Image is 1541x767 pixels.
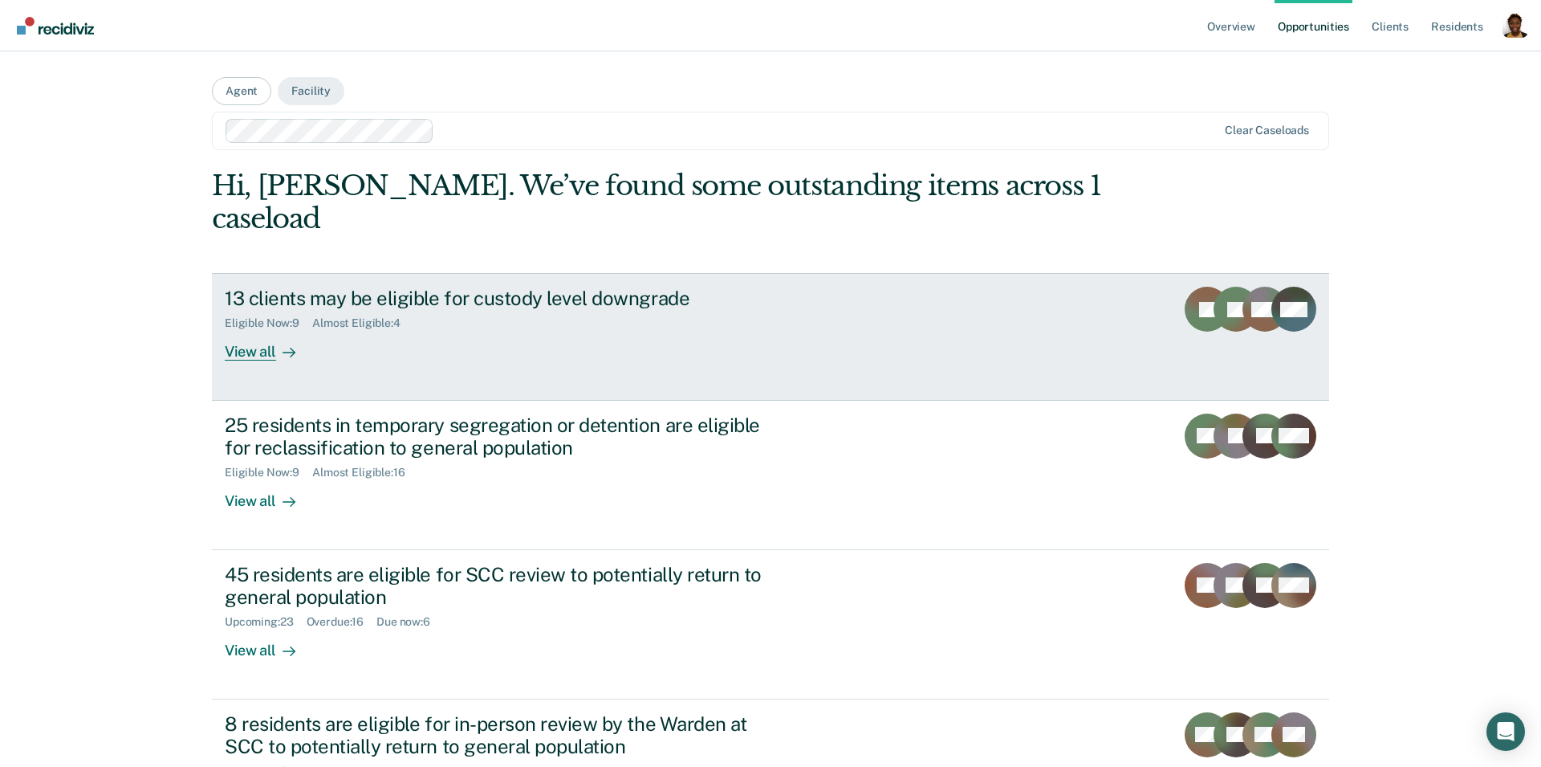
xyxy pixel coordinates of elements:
div: View all [225,330,315,361]
div: Eligible Now : 9 [225,466,312,479]
a: 25 residents in temporary segregation or detention are eligible for reclassification to general p... [212,401,1329,550]
div: Upcoming : 23 [225,615,307,629]
div: View all [225,479,315,511]
div: Hi, [PERSON_NAME]. We’ve found some outstanding items across 1 caseload [212,169,1106,235]
div: Due now : 6 [376,615,443,629]
div: 13 clients may be eligible for custody level downgrade [225,287,788,310]
div: 25 residents in temporary segregation or detention are eligible for reclassification to general p... [225,414,788,460]
a: 45 residents are eligible for SCC review to potentially return to general populationUpcoming:23Ov... [212,550,1329,700]
button: Facility [278,77,344,105]
div: Almost Eligible : 16 [312,466,418,479]
div: Clear caseloads [1225,124,1309,137]
div: Eligible Now : 9 [225,316,312,330]
button: Agent [212,77,271,105]
div: Open Intercom Messenger [1486,712,1525,751]
div: Overdue : 16 [307,615,377,629]
div: Almost Eligible : 4 [312,316,413,330]
div: 45 residents are eligible for SCC review to potentially return to general population [225,563,788,610]
button: Profile dropdown button [1502,12,1528,38]
img: Recidiviz [17,17,94,35]
a: 13 clients may be eligible for custody level downgradeEligible Now:9Almost Eligible:4View all [212,273,1329,400]
div: View all [225,629,315,660]
div: 8 residents are eligible for in-person review by the Warden at SCC to potentially return to gener... [225,712,788,759]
